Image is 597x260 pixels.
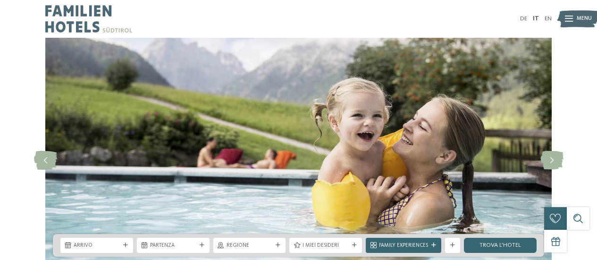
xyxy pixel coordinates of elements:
a: DE [520,16,527,22]
a: IT [533,16,539,22]
span: Regione [227,242,273,250]
span: Partenza [150,242,196,250]
span: Arrivo [74,242,120,250]
span: Menu [577,15,592,23]
a: trova l’hotel [464,238,537,253]
a: EN [545,16,552,22]
span: Family Experiences [379,242,428,250]
span: I miei desideri [303,242,349,250]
